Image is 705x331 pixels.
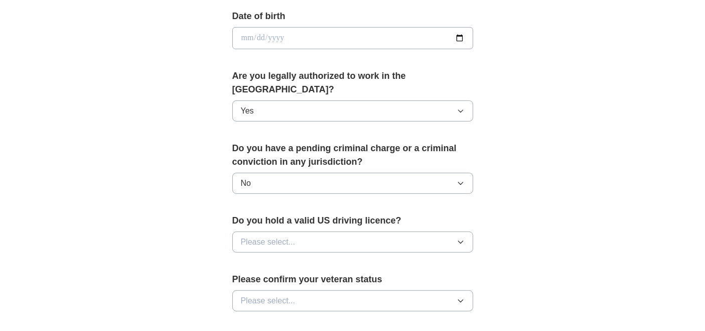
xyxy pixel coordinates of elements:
[241,177,251,189] span: No
[232,100,473,122] button: Yes
[232,273,473,286] label: Please confirm your veteran status
[232,214,473,228] label: Do you hold a valid US driving licence?
[232,290,473,311] button: Please select...
[241,295,296,307] span: Please select...
[232,142,473,169] label: Do you have a pending criminal charge or a criminal conviction in any jurisdiction?
[241,236,296,248] span: Please select...
[232,10,473,23] label: Date of birth
[241,105,254,117] span: Yes
[232,173,473,194] button: No
[232,232,473,253] button: Please select...
[232,69,473,96] label: Are you legally authorized to work in the [GEOGRAPHIC_DATA]?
